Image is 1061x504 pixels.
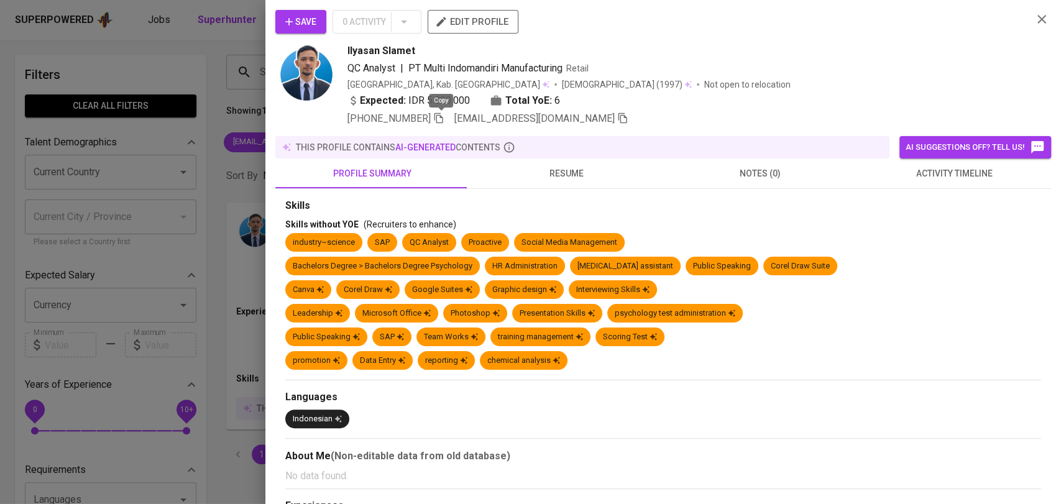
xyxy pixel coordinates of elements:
div: Proactive [469,237,502,249]
div: QC Analyst [410,237,449,249]
div: Skills [285,199,1041,213]
div: promotion [293,355,340,367]
div: Indonesian [293,413,342,425]
span: PT Multi Indomandiri Manufacturing [408,62,563,74]
div: training management [498,331,583,343]
div: Data Entry [360,355,405,367]
div: Public Speaking [693,260,751,272]
div: industry~science [293,237,355,249]
span: [DEMOGRAPHIC_DATA] [562,78,656,91]
div: Languages [285,390,1041,405]
div: Canva [293,284,324,296]
span: [EMAIL_ADDRESS][DOMAIN_NAME] [454,112,615,124]
span: QC Analyst [347,62,395,74]
span: activity timeline [865,166,1044,181]
button: edit profile [428,10,518,34]
b: (Non-editable data from old database) [331,450,510,462]
div: Bachelors Degree > Bachelors Degree Psychology [293,260,472,272]
button: Save [275,10,326,34]
div: [GEOGRAPHIC_DATA], Kab. [GEOGRAPHIC_DATA] [347,78,549,91]
p: this profile contains contents [296,141,500,153]
div: Interviewing Skills [576,284,650,296]
div: Photoshop [451,308,500,319]
span: edit profile [438,14,508,30]
div: reporting [425,355,467,367]
div: Team Works [424,331,478,343]
div: Graphic design [492,284,556,296]
div: [MEDICAL_DATA] assistant [577,260,673,272]
span: AI suggestions off? Tell us! [906,140,1045,155]
div: SAP [375,237,390,249]
a: edit profile [428,16,518,26]
span: AI-generated [395,142,456,152]
span: resume [477,166,656,181]
div: chemical analysis [487,355,560,367]
span: | [400,61,403,76]
div: About Me [285,449,1041,464]
div: SAP [380,331,404,343]
span: (Recruiters to enhance) [364,219,456,229]
p: Not open to relocation [704,78,791,91]
div: Corel Draw Suite [771,260,830,272]
div: Public Speaking [293,331,360,343]
div: Microsoft Office [362,308,431,319]
span: Retail [566,63,589,73]
div: Corel Draw [344,284,392,296]
button: AI suggestions off? Tell us! [899,136,1051,158]
img: 027260366917cad7f2fbeb7d4c7f8963.jpeg [275,44,338,106]
b: Expected: [360,93,406,108]
div: Leadership [293,308,342,319]
span: [PHONE_NUMBER] [347,112,431,124]
span: profile summary [283,166,462,181]
p: No data found. [285,469,1041,483]
span: 6 [554,93,560,108]
span: Save [285,14,316,30]
div: Google Suites [412,284,472,296]
span: Ilyasan Slamet [347,44,415,58]
span: Skills without YOE [285,219,359,229]
b: Total YoE: [505,93,552,108]
div: Scoring Test [603,331,657,343]
span: notes (0) [671,166,850,181]
div: (1997) [562,78,692,91]
div: psychology test administration [615,308,735,319]
div: HR Administration [492,260,558,272]
div: Social Media Management [521,237,617,249]
div: Presentation Skills [520,308,595,319]
div: IDR 5.000.000 [347,93,470,108]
